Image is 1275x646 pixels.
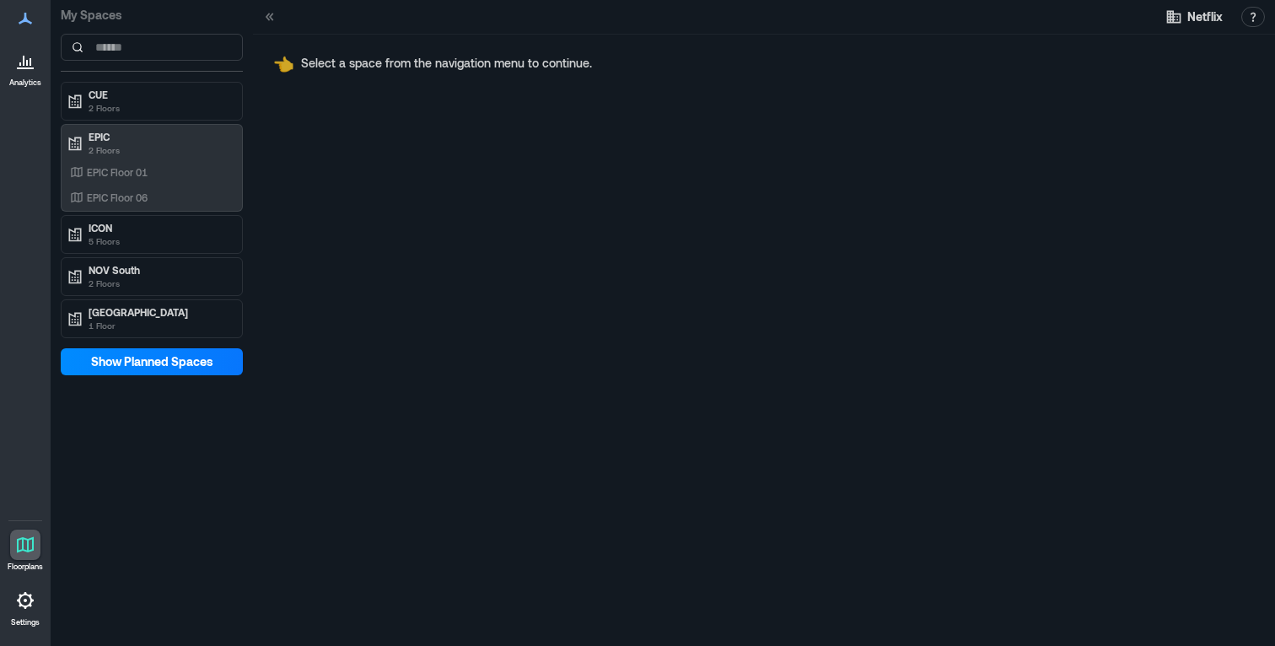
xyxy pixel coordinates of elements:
a: Floorplans [3,525,48,577]
a: Analytics [4,40,46,93]
p: Floorplans [8,562,43,572]
p: 2 Floors [89,101,230,115]
p: CUE [89,88,230,101]
p: My Spaces [61,7,243,24]
p: Settings [11,617,40,627]
p: Select a space from the navigation menu to continue. [301,55,592,72]
p: [GEOGRAPHIC_DATA] [89,305,230,319]
p: EPIC Floor 01 [87,165,148,179]
span: Netflix [1187,8,1223,25]
p: 5 Floors [89,234,230,248]
p: Analytics [9,78,41,88]
p: ICON [89,221,230,234]
p: 2 Floors [89,277,230,290]
span: pointing left [273,53,294,73]
span: Show Planned Spaces [91,353,213,370]
a: Settings [5,580,46,633]
p: 2 Floors [89,143,230,157]
p: NOV South [89,263,230,277]
button: Show Planned Spaces [61,348,243,375]
p: 1 Floor [89,319,230,332]
p: EPIC [89,130,230,143]
p: EPIC Floor 06 [87,191,148,204]
button: Netflix [1160,3,1228,30]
